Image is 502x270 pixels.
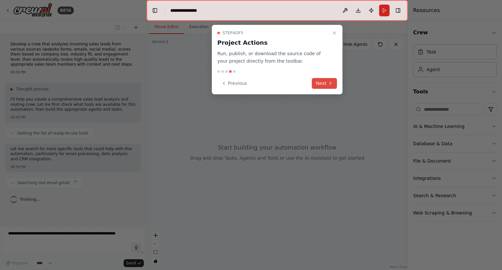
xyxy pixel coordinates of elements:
[217,50,329,65] p: Run, publish, or download the source code of your project directly from the toolbar.
[150,6,159,15] button: Hide left sidebar
[223,30,243,36] span: Step 4 of 5
[217,78,251,89] button: Previous
[330,29,338,37] button: Close walkthrough
[217,38,329,47] h3: Project Actions
[312,78,337,89] button: Next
